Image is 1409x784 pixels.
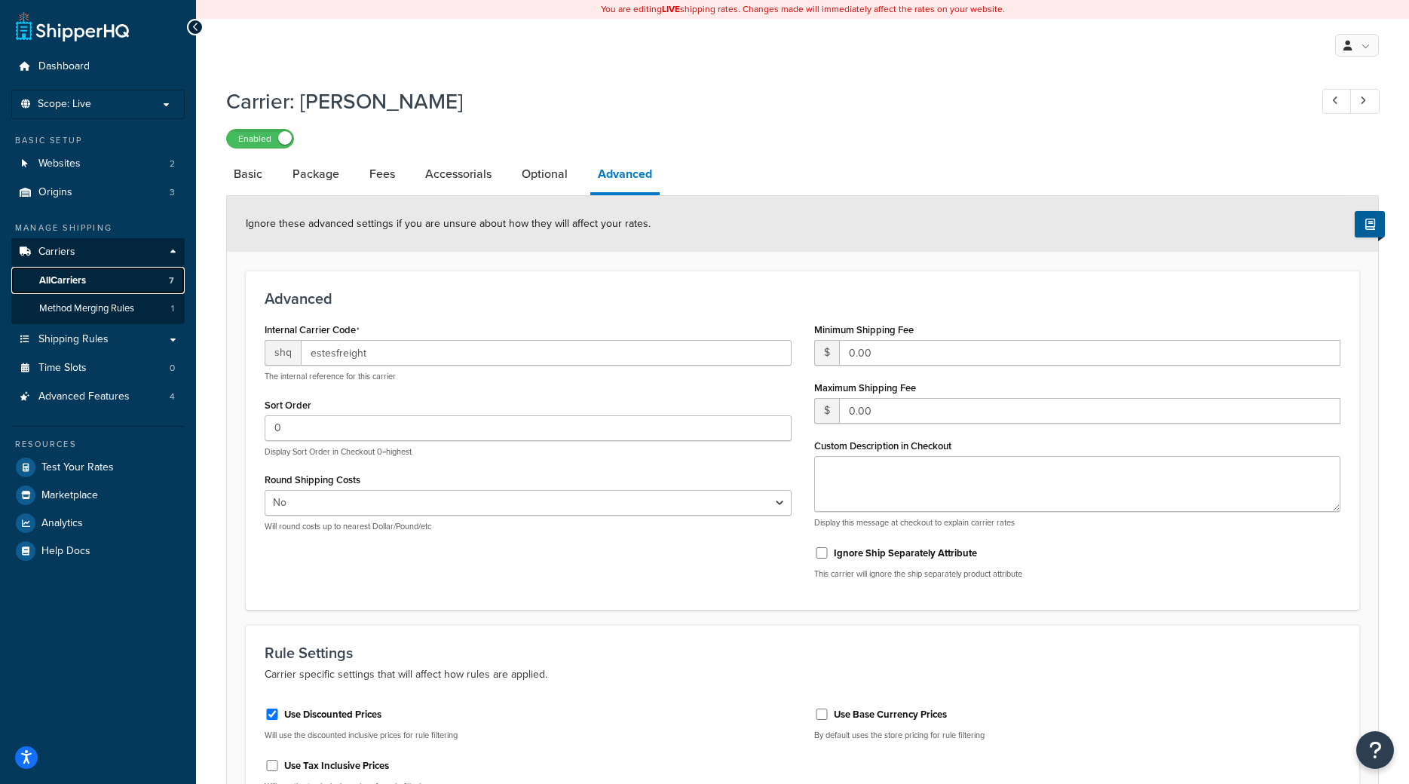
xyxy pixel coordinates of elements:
[1356,731,1394,769] button: Open Resource Center
[1350,89,1380,114] a: Next Record
[11,238,185,266] a: Carriers
[814,382,916,394] label: Maximum Shipping Fee
[38,333,109,346] span: Shipping Rules
[265,324,360,336] label: Internal Carrier Code
[41,517,83,530] span: Analytics
[362,156,403,192] a: Fees
[284,759,389,773] label: Use Tax Inclusive Prices
[814,568,1341,580] p: This carrier will ignore the ship separately product attribute
[11,354,185,382] li: Time Slots
[1355,211,1385,237] button: Show Help Docs
[11,383,185,411] a: Advanced Features4
[814,340,839,366] span: $
[11,179,185,207] li: Origins
[11,295,185,323] a: Method Merging Rules1
[226,156,270,192] a: Basic
[11,295,185,323] li: Method Merging Rules
[171,302,174,315] span: 1
[38,362,87,375] span: Time Slots
[284,708,381,721] label: Use Discounted Prices
[170,186,175,199] span: 3
[11,222,185,234] div: Manage Shipping
[11,238,185,324] li: Carriers
[11,150,185,178] a: Websites2
[265,446,792,458] p: Display Sort Order in Checkout 0=highest
[38,246,75,259] span: Carriers
[38,98,91,111] span: Scope: Live
[834,547,977,560] label: Ignore Ship Separately Attribute
[41,489,98,502] span: Marketplace
[285,156,347,192] a: Package
[41,461,114,474] span: Test Your Rates
[11,383,185,411] li: Advanced Features
[11,326,185,354] a: Shipping Rules
[814,517,1341,528] p: Display this message at checkout to explain carrier rates
[265,290,1340,307] h3: Advanced
[265,371,792,382] p: The internal reference for this carrier
[265,521,792,532] p: Will round costs up to nearest Dollar/Pound/etc
[265,474,360,485] label: Round Shipping Costs
[514,156,575,192] a: Optional
[834,708,947,721] label: Use Base Currency Prices
[170,390,175,403] span: 4
[1322,89,1352,114] a: Previous Record
[38,60,90,73] span: Dashboard
[38,390,130,403] span: Advanced Features
[38,186,72,199] span: Origins
[169,274,174,287] span: 7
[11,150,185,178] li: Websites
[39,302,134,315] span: Method Merging Rules
[590,156,660,195] a: Advanced
[418,156,499,192] a: Accessorials
[265,400,311,411] label: Sort Order
[11,510,185,537] a: Analytics
[170,362,175,375] span: 0
[814,730,1341,741] p: By default uses the store pricing for rule filtering
[265,730,792,741] p: Will use the discounted inclusive prices for rule filtering
[170,158,175,170] span: 2
[11,354,185,382] a: Time Slots0
[11,134,185,147] div: Basic Setup
[38,158,81,170] span: Websites
[11,537,185,565] a: Help Docs
[11,53,185,81] a: Dashboard
[814,398,839,424] span: $
[11,454,185,481] a: Test Your Rates
[227,130,293,148] label: Enabled
[265,340,301,366] span: shq
[265,645,1340,661] h3: Rule Settings
[662,2,680,16] b: LIVE
[11,482,185,509] a: Marketplace
[39,274,86,287] span: All Carriers
[265,666,1340,684] p: Carrier specific settings that will affect how rules are applied.
[226,87,1294,116] h1: Carrier: [PERSON_NAME]
[246,216,651,231] span: Ignore these advanced settings if you are unsure about how they will affect your rates.
[814,324,914,335] label: Minimum Shipping Fee
[11,179,185,207] a: Origins3
[11,267,185,295] a: AllCarriers7
[41,545,90,558] span: Help Docs
[11,438,185,451] div: Resources
[814,440,951,452] label: Custom Description in Checkout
